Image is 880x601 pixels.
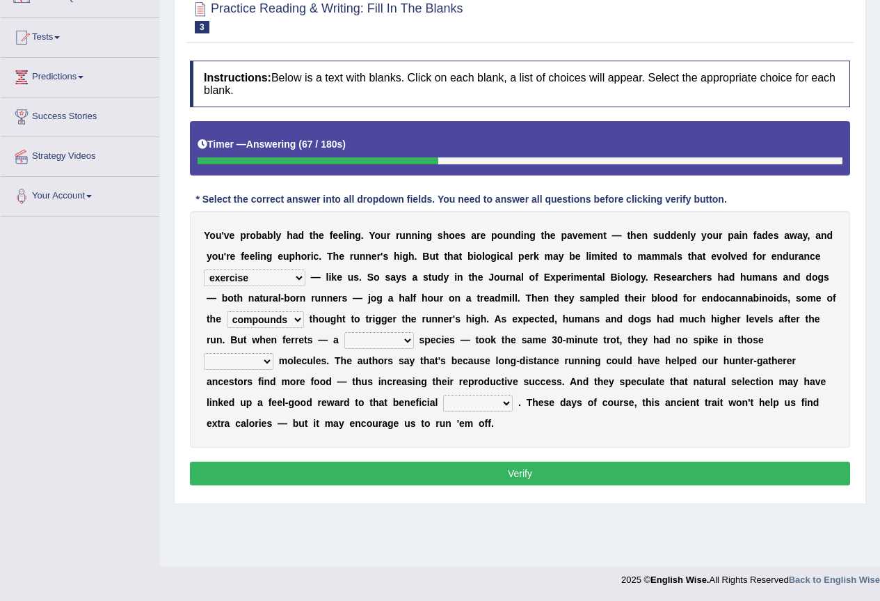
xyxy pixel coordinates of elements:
b: a [734,230,739,241]
b: r [567,272,570,283]
b: o [756,251,762,262]
b: l [688,230,691,241]
b: s [772,272,778,283]
b: t [429,272,432,283]
b: J [488,272,494,283]
b: a [412,272,417,283]
b: s [438,230,443,241]
b: p [289,251,296,262]
b: u [659,230,665,241]
b: o [449,230,455,241]
b: h [691,272,698,283]
b: n [766,272,772,283]
b: t [688,251,691,262]
b: l [626,272,629,283]
b: n [365,251,371,262]
b: t [435,251,439,262]
b: i [454,272,457,283]
b: f [753,251,756,262]
b: f [753,230,757,241]
b: n [742,230,748,241]
b: 67 / 180s [302,139,342,150]
b: g [490,251,497,262]
b: g [402,251,408,262]
b: b [267,230,273,241]
b: h [287,230,293,241]
b: u [283,251,289,262]
b: e [736,251,742,262]
b: i [346,230,349,241]
b: — [612,230,622,241]
b: t [627,230,630,241]
b: l [482,251,485,262]
b: l [344,230,346,241]
b: r [719,230,722,241]
b: R [653,272,660,283]
b: r [506,272,509,283]
b: v [730,251,736,262]
b: i [257,251,260,262]
b: Instructions: [204,72,271,84]
b: S [367,272,374,283]
b: g [426,230,433,241]
b: g [529,230,536,241]
b: u [399,230,406,241]
b: h [544,230,550,241]
b: a [797,230,803,241]
b: a [783,272,789,283]
b: o [212,251,218,262]
b: i [600,251,603,262]
b: d [438,272,444,283]
b: e [371,251,377,262]
b: s [385,272,390,283]
b: r [350,251,353,262]
b: r [396,230,399,241]
b: e [478,272,483,283]
b: d [762,230,768,241]
b: a [669,251,675,262]
a: Success Stories [1,97,159,132]
b: i [589,251,591,262]
b: o [209,230,216,241]
b: e [592,230,598,241]
b: y [207,251,212,262]
b: l [273,230,276,241]
b: t [444,251,447,262]
b: u [746,272,753,283]
b: r [226,251,230,262]
b: p [491,230,497,241]
b: o [626,251,632,262]
b: h [295,251,301,262]
b: e [230,251,236,262]
b: s [401,272,407,283]
b: e [768,230,774,241]
b: — [311,272,321,283]
b: i [521,230,524,241]
b: e [582,272,588,283]
b: y [396,272,401,283]
b: l [674,251,677,262]
b: p [728,230,734,241]
b: n [777,251,783,262]
b: o [722,251,728,262]
b: m [573,272,582,283]
b: o [629,272,635,283]
b: r [387,230,390,241]
b: s [423,272,429,283]
b: a [471,230,477,241]
b: b [467,251,474,262]
b: y [701,230,707,241]
b: v [224,230,230,241]
b: a [757,230,762,241]
b: r [246,230,250,241]
b: e [637,230,642,241]
b: ' [221,230,223,241]
b: Y [369,230,374,241]
b: o [250,230,256,241]
b: n [349,230,355,241]
b: i [739,230,742,241]
b: u [431,272,438,283]
b: u [429,251,435,262]
b: e [698,272,703,283]
b: h [717,272,723,283]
